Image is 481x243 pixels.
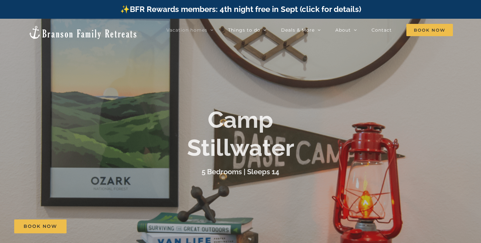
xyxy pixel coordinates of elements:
a: Things to do [228,24,267,36]
span: Book Now [406,24,453,36]
a: ✨BFR Rewards members: 4th night free in Sept (click for details) [120,5,361,14]
span: Things to do [228,28,260,32]
img: Branson Family Retreats Logo [28,25,138,40]
a: Contact [371,24,392,36]
span: Contact [371,28,392,32]
nav: Main Menu [166,24,453,36]
a: About [335,24,357,36]
span: Vacation homes [166,28,207,32]
b: Camp Stillwater [187,106,294,161]
h3: 5 Bedrooms | Sleeps 14 [202,167,279,176]
span: Deals & More [281,28,315,32]
span: Book Now [24,224,57,229]
a: Book Now [14,219,67,233]
a: Vacation homes [166,24,214,36]
span: About [335,28,351,32]
a: Deals & More [281,24,321,36]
